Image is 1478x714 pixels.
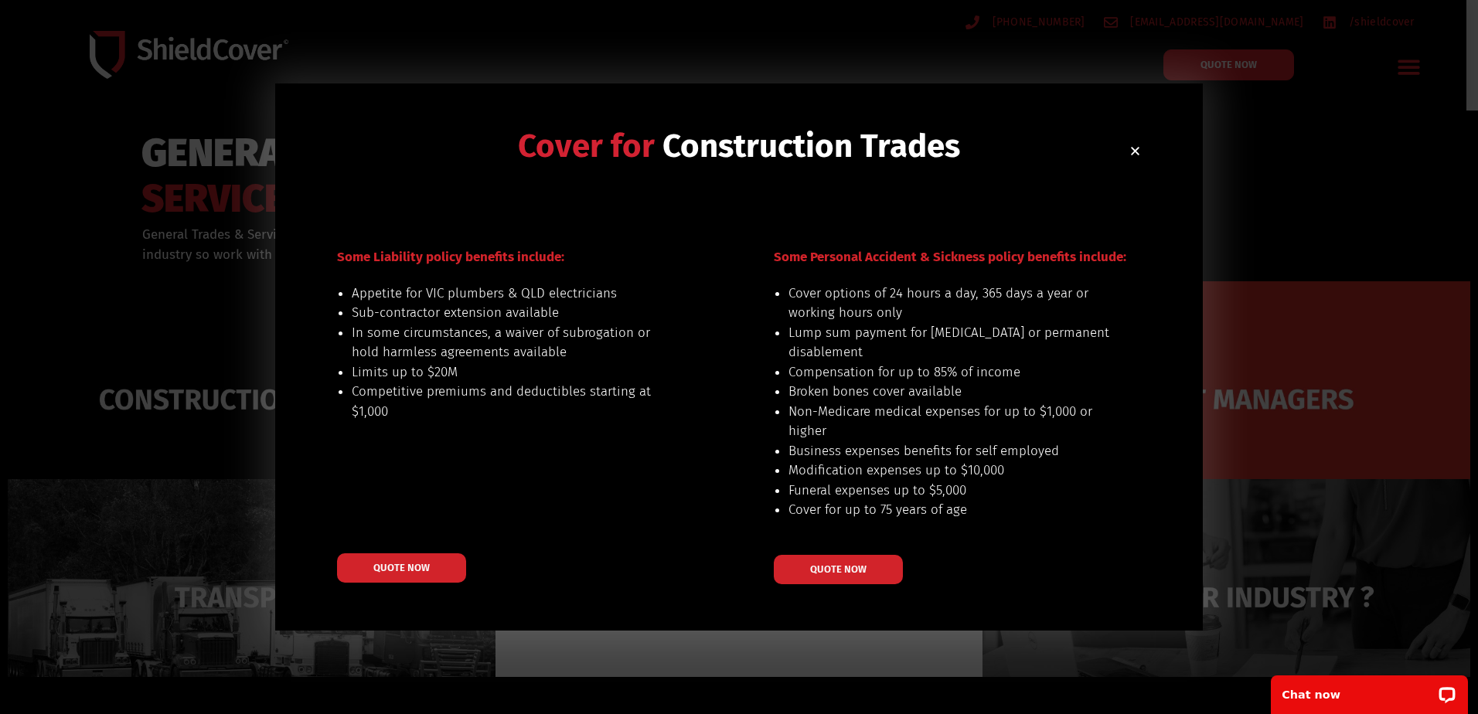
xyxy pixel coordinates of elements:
[788,461,1111,481] li: Modification expenses up to $10,000
[788,323,1111,362] li: Lump sum payment for [MEDICAL_DATA] or permanent disablement
[788,382,1111,402] li: Broken bones cover available
[337,553,466,583] a: QUOTE NOW
[788,441,1111,461] li: Business expenses benefits for self employed
[373,563,430,573] span: QUOTE NOW
[352,303,674,323] li: Sub-contractor extension available
[810,564,867,574] span: QUOTE NOW
[788,284,1111,323] li: Cover options of 24 hours a day, 365 days a year or working hours only
[518,127,655,165] span: Cover for
[774,249,1126,265] span: Some Personal Accident & Sickness policy benefits include:
[788,362,1111,382] li: Compensation for up to 85% of income
[352,382,674,421] li: Competitive premiums and deductibles starting at $1,000
[352,284,674,304] li: Appetite for VIC plumbers & QLD electricians
[774,555,903,584] a: QUOTE NOW
[788,500,1111,520] li: Cover for up to 75 years of age
[662,127,960,165] span: Construction Trades
[352,362,674,382] li: Limits up to $20M
[1129,145,1141,157] a: Close
[337,249,564,265] span: Some Liability policy benefits include:
[788,481,1111,501] li: Funeral expenses up to $5,000
[788,402,1111,441] li: Non-Medicare medical expenses for up to $1,000 or higher
[352,323,674,362] li: In some circumstances, a waiver of subrogation or hold harmless agreements available
[1261,665,1478,714] iframe: LiveChat chat widget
